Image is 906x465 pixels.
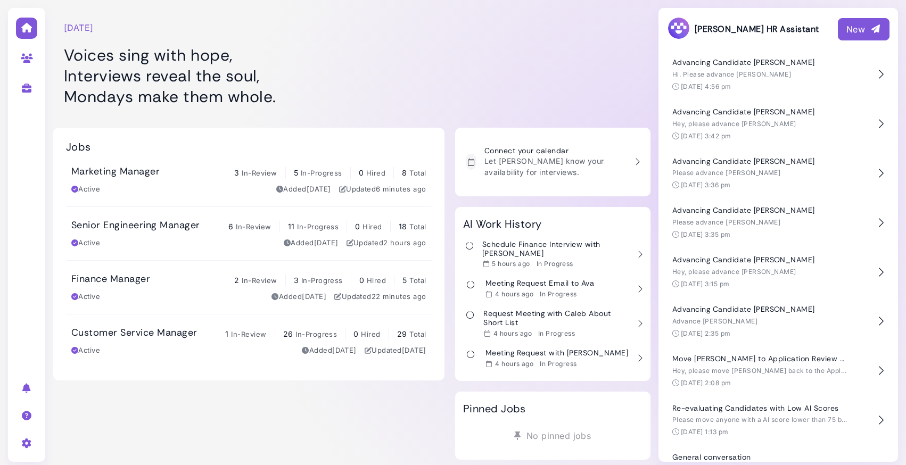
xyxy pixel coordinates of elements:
[495,360,533,368] time: Sep 08, 2025
[359,168,364,177] span: 0
[71,345,100,356] div: Active
[672,404,848,413] h4: Re-evaluating Candidates with Low AI Scores
[314,238,339,247] time: Sep 03, 2025
[672,70,791,78] span: Hi. Please advance [PERSON_NAME]
[71,327,197,339] h3: Customer Service Manager
[294,276,299,285] span: 3
[667,346,889,396] button: Move [PERSON_NAME] to Application Review Stage Hey, please move [PERSON_NAME] back to the Applica...
[672,107,848,117] h4: Advancing Candidate [PERSON_NAME]
[66,140,91,153] h2: Jobs
[376,185,426,193] time: Sep 08, 2025
[402,276,407,285] span: 5
[409,222,426,231] span: Total
[672,453,848,462] h4: General conversation
[284,238,339,248] div: Added
[409,330,426,338] span: Total
[681,82,731,90] time: [DATE] 4:56 pm
[540,360,576,368] div: In Progress
[667,50,889,99] button: Advancing Candidate [PERSON_NAME] Hi. Please advance [PERSON_NAME] [DATE] 4:56 pm
[397,329,407,338] span: 29
[402,168,407,177] span: 8
[71,220,200,231] h3: Senior Engineering Manager
[667,99,889,149] button: Advancing Candidate [PERSON_NAME] Hey, please advance [PERSON_NAME] [DATE] 3:42 pm
[667,247,889,297] button: Advancing Candidate [PERSON_NAME] Hey, please advance [PERSON_NAME] [DATE] 3:15 pm
[231,330,266,338] span: In-Review
[492,260,530,268] time: Sep 08, 2025
[667,297,889,346] button: Advancing Candidate [PERSON_NAME] Advance [PERSON_NAME] [DATE] 2:35 pm
[409,276,426,285] span: Total
[225,329,228,338] span: 1
[672,354,848,363] h4: Move [PERSON_NAME] to Application Review Stage
[66,153,432,206] a: Marketing Manager 3 In-Review 5 In-Progress 0 Hired 8 Total Active Added[DATE] Updated6 minutes ago
[667,198,889,247] button: Advancing Candidate [PERSON_NAME] Please advance [PERSON_NAME] [DATE] 3:35 pm
[332,346,357,354] time: Sep 03, 2025
[242,169,277,177] span: In-Review
[64,21,94,34] time: [DATE]
[483,309,629,327] h3: Request Meeting with Caleb About Short List
[66,314,432,368] a: Customer Service Manager 1 In-Review 26 In-Progress 0 Hired 29 Total Active Added[DATE] Updated[D...
[228,222,233,231] span: 6
[234,276,239,285] span: 2
[672,255,848,264] h4: Advancing Candidate [PERSON_NAME]
[463,402,526,415] h2: Pinned Jobs
[301,169,342,177] span: In-Progress
[283,329,293,338] span: 26
[681,132,731,140] time: [DATE] 3:42 pm
[667,396,889,445] button: Re-evaluating Candidates with Low AI Scores Please move anyone with a AI score lower than 75 back...
[681,280,730,288] time: [DATE] 3:15 pm
[846,23,881,36] div: New
[485,279,594,288] h3: Meeting Request Email to Ava
[64,45,434,107] h1: Voices sing with hope, Interviews reveal the soul, Mondays make them whole.
[234,168,239,177] span: 3
[66,261,432,314] a: Finance Manager 2 In-Review 3 In-Progress 0 Hired 5 Total Active Added[DATE] Updated22 minutes ago
[838,18,889,40] button: New
[361,330,380,338] span: Hired
[672,268,796,276] span: Hey, please advance [PERSON_NAME]
[288,222,295,231] span: 11
[540,290,576,298] div: In Progress
[347,238,426,248] div: Updated
[71,238,100,248] div: Active
[372,292,426,301] time: Sep 08, 2025
[271,292,326,302] div: Added
[66,207,432,260] a: Senior Engineering Manager 6 In-Review 11 In-Progress 0 Hired 18 Total Active Added[DATE] Updated...
[339,184,426,195] div: Updated
[672,58,848,67] h4: Advancing Candidate [PERSON_NAME]
[484,155,627,178] p: Let [PERSON_NAME] know your availability for interviews.
[681,329,731,337] time: [DATE] 2:35 pm
[482,240,629,258] h3: Schedule Finance Interview with [PERSON_NAME]
[672,317,757,325] span: Advance [PERSON_NAME]
[383,238,426,247] time: Sep 08, 2025
[359,276,364,285] span: 0
[672,206,848,215] h4: Advancing Candidate [PERSON_NAME]
[276,184,331,195] div: Added
[402,346,426,354] time: Sep 04, 2025
[71,184,100,195] div: Active
[672,218,780,226] span: Please advance [PERSON_NAME]
[71,292,100,302] div: Active
[297,222,339,231] span: In-Progress
[301,276,343,285] span: In-Progress
[538,329,575,338] div: In Progress
[681,181,731,189] time: [DATE] 3:36 pm
[366,169,385,177] span: Hired
[493,329,532,337] time: Sep 08, 2025
[242,276,277,285] span: In-Review
[485,348,628,358] h3: Meeting Request with [PERSON_NAME]
[463,218,542,230] h2: AI Work History
[537,260,573,268] div: In Progress
[672,157,848,166] h4: Advancing Candidate [PERSON_NAME]
[409,169,426,177] span: Total
[463,426,643,446] div: No pinned jobs
[367,276,386,285] span: Hired
[365,345,426,356] div: Updated
[353,329,358,338] span: 0
[681,379,731,387] time: [DATE] 2:08 pm
[355,222,360,231] span: 0
[307,185,331,193] time: Sep 03, 2025
[667,16,819,41] h3: [PERSON_NAME] HR Assistant
[71,166,160,178] h3: Marketing Manager
[672,120,796,128] span: Hey, please advance [PERSON_NAME]
[672,305,848,314] h4: Advancing Candidate [PERSON_NAME]
[495,290,533,298] time: Sep 08, 2025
